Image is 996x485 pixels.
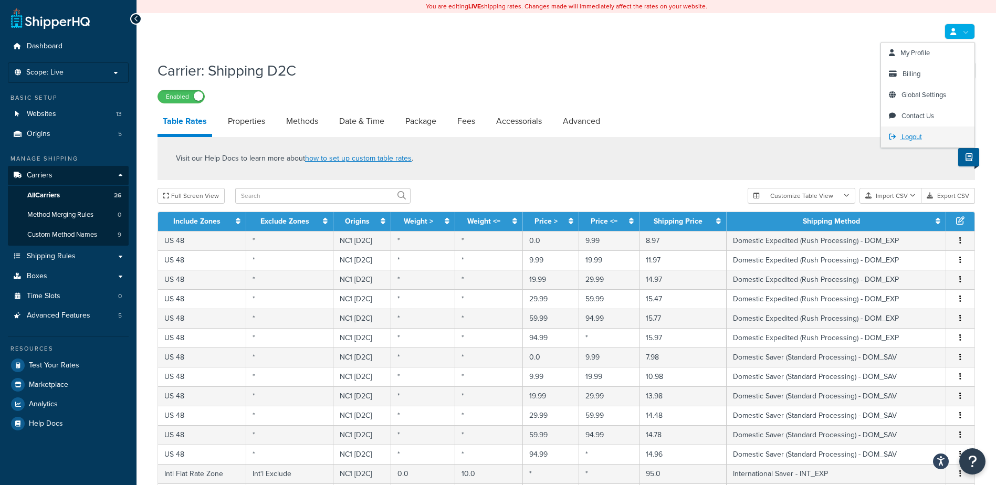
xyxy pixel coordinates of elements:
[8,267,129,286] li: Boxes
[223,109,270,134] a: Properties
[455,464,523,483] td: 10.0
[491,109,547,134] a: Accessorials
[881,126,974,147] a: Logout
[523,250,579,270] td: 9.99
[639,250,727,270] td: 11.97
[579,289,639,309] td: 59.99
[158,347,246,367] td: US 48
[158,464,246,483] td: Intl Flat Rate Zone
[639,347,727,367] td: 7.98
[8,247,129,266] a: Shipping Rules
[727,289,946,309] td: Domestic Expedited (Rush Processing) - DOM_EXP
[158,188,225,204] button: Full Screen View
[523,270,579,289] td: 19.99
[639,270,727,289] td: 14.97
[404,216,433,227] a: Weight >
[903,69,920,79] span: Billing
[158,425,246,445] td: US 48
[8,37,129,56] li: Dashboard
[8,104,129,124] a: Websites13
[246,464,334,483] td: Int'l Exclude
[158,406,246,425] td: US 48
[158,367,246,386] td: US 48
[8,225,129,245] li: Custom Method Names
[727,464,946,483] td: International Saver - INT_EXP
[8,356,129,375] a: Test Your Rates
[654,216,703,227] a: Shipping Price
[579,347,639,367] td: 9.99
[281,109,323,134] a: Methods
[8,166,129,246] li: Carriers
[345,216,370,227] a: Origins
[579,425,639,445] td: 94.99
[901,90,946,100] span: Global Settings
[881,64,974,85] li: Billing
[523,289,579,309] td: 29.99
[27,191,60,200] span: All Carriers
[27,210,93,219] span: Method Merging Rules
[118,230,121,239] span: 9
[333,464,391,483] td: NC1 [D2C]
[579,367,639,386] td: 19.99
[333,445,391,464] td: NC1 [D2C]
[8,395,129,414] li: Analytics
[333,347,391,367] td: NC1 [D2C]
[639,386,727,406] td: 13.98
[333,386,391,406] td: NC1 [D2C]
[260,216,309,227] a: Exclude Zones
[8,414,129,433] li: Help Docs
[8,93,129,102] div: Basic Setup
[334,109,390,134] a: Date & Time
[29,361,79,370] span: Test Your Rates
[639,289,727,309] td: 15.47
[881,43,974,64] a: My Profile
[8,124,129,144] a: Origins5
[959,448,985,475] button: Open Resource Center
[468,2,481,11] b: LIVE
[900,48,930,58] span: My Profile
[881,106,974,126] a: Contact Us
[27,292,60,301] span: Time Slots
[727,406,946,425] td: Domestic Saver (Standard Processing) - DOM_SAV
[8,205,129,225] li: Method Merging Rules
[901,111,934,121] span: Contact Us
[158,250,246,270] td: US 48
[391,464,455,483] td: 0.0
[558,109,605,134] a: Advanced
[523,328,579,347] td: 94.99
[727,347,946,367] td: Domestic Saver (Standard Processing) - DOM_SAV
[523,367,579,386] td: 9.99
[235,188,411,204] input: Search
[27,130,50,139] span: Origins
[29,400,58,409] span: Analytics
[452,109,480,134] a: Fees
[27,110,56,119] span: Websites
[639,445,727,464] td: 14.96
[727,425,946,445] td: Domestic Saver (Standard Processing) - DOM_SAV
[333,250,391,270] td: NC1 [D2C]
[158,90,204,103] label: Enabled
[118,311,122,320] span: 5
[8,375,129,394] a: Marketplace
[727,250,946,270] td: Domestic Expedited (Rush Processing) - DOM_EXP
[881,85,974,106] li: Global Settings
[639,406,727,425] td: 14.48
[901,132,922,142] span: Logout
[8,154,129,163] div: Manage Shipping
[333,367,391,386] td: NC1 [D2C]
[8,344,129,353] div: Resources
[523,347,579,367] td: 0.0
[958,148,979,166] button: Show Help Docs
[727,367,946,386] td: Domestic Saver (Standard Processing) - DOM_SAV
[523,425,579,445] td: 59.99
[523,406,579,425] td: 29.99
[523,445,579,464] td: 94.99
[727,270,946,289] td: Domestic Expedited (Rush Processing) - DOM_EXP
[333,328,391,347] td: NC1 [D2C]
[639,231,727,250] td: 8.97
[727,328,946,347] td: Domestic Expedited (Rush Processing) - DOM_EXP
[523,386,579,406] td: 19.99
